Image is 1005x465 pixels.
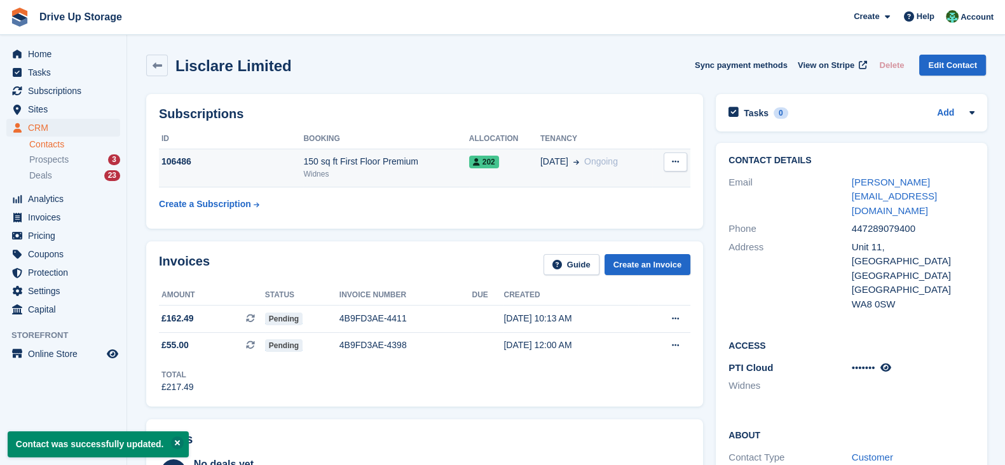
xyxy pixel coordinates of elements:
a: Contacts [29,138,120,151]
div: Unit 11, [GEOGRAPHIC_DATA] [852,240,975,269]
h2: Contact Details [728,156,974,166]
a: menu [6,345,120,363]
span: View on Stripe [798,59,854,72]
div: WA8 0SW [852,297,975,312]
span: Pricing [28,227,104,245]
div: Contact Type [728,450,852,465]
button: Sync payment methods [695,55,788,76]
a: View on Stripe [793,55,870,76]
a: menu [6,64,120,81]
span: Analytics [28,190,104,208]
img: Camille [946,10,959,23]
span: Coupons [28,245,104,263]
span: Settings [28,282,104,300]
a: Guide [544,254,599,275]
a: menu [6,245,120,263]
th: Amount [159,285,265,306]
a: Customer [852,452,893,462]
a: menu [6,100,120,118]
span: CRM [28,119,104,137]
span: Help [917,10,934,23]
button: Delete [874,55,909,76]
span: ••••••• [852,362,875,373]
span: [DATE] [540,155,568,168]
a: Drive Up Storage [34,6,127,27]
span: Deals [29,170,52,182]
a: menu [6,300,120,318]
a: menu [6,190,120,208]
div: Total [161,369,194,381]
div: 4B9FD3AE-4398 [339,339,472,352]
div: Create a Subscription [159,198,251,211]
span: Invoices [28,208,104,226]
div: 150 sq ft First Floor Premium [303,155,468,168]
h2: About [728,428,974,441]
a: menu [6,119,120,137]
div: 3 [108,154,120,165]
div: 106486 [159,155,303,168]
a: menu [6,282,120,300]
a: Edit Contact [919,55,986,76]
span: Create [854,10,879,23]
span: Pending [265,339,303,352]
th: Status [265,285,339,306]
li: Widnes [728,379,852,393]
span: £55.00 [161,339,189,352]
a: Add [937,106,954,121]
div: [GEOGRAPHIC_DATA] [852,283,975,297]
div: 447289079400 [852,222,975,236]
div: £217.49 [161,381,194,394]
span: Prospects [29,154,69,166]
a: Create an Invoice [605,254,691,275]
span: Ongoing [584,156,618,166]
a: menu [6,82,120,100]
span: Subscriptions [28,82,104,100]
span: PTI Cloud [728,362,773,373]
th: Due [472,285,503,306]
span: Tasks [28,64,104,81]
div: [DATE] 12:00 AM [503,339,638,352]
div: [GEOGRAPHIC_DATA] [852,269,975,283]
th: Created [503,285,638,306]
th: ID [159,129,303,149]
span: Capital [28,300,104,318]
img: stora-icon-8386f47178a22dfd0bd8f6a31ec36ba5ce8667c1dd55bd0f319d3a0aa187defe.svg [10,8,29,27]
th: Invoice number [339,285,472,306]
h2: Access [728,339,974,351]
a: Create a Subscription [159,192,259,216]
th: Allocation [469,129,540,149]
th: Tenancy [540,129,652,149]
span: Home [28,45,104,63]
a: menu [6,208,120,226]
p: Contact was successfully updated. [8,431,189,457]
div: Phone [728,222,852,236]
span: Storefront [11,329,126,342]
span: £162.49 [161,312,194,325]
a: Preview store [105,346,120,361]
span: Account [961,11,994,24]
div: 23 [104,170,120,181]
span: Pending [265,313,303,325]
h2: Subscriptions [159,107,690,121]
th: Booking [303,129,468,149]
span: 202 [469,156,499,168]
a: [PERSON_NAME][EMAIL_ADDRESS][DOMAIN_NAME] [852,177,937,216]
div: Email [728,175,852,219]
span: Online Store [28,345,104,363]
div: [DATE] 10:13 AM [503,312,638,325]
h2: Invoices [159,254,210,275]
div: 0 [774,107,788,119]
h2: Lisclare Limited [175,57,292,74]
a: Prospects 3 [29,153,120,166]
div: Address [728,240,852,312]
span: Sites [28,100,104,118]
a: menu [6,264,120,281]
span: Protection [28,264,104,281]
div: Widnes [303,168,468,180]
div: 4B9FD3AE-4411 [339,312,472,325]
a: menu [6,227,120,245]
a: Deals 23 [29,169,120,182]
a: menu [6,45,120,63]
h2: Tasks [744,107,769,119]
